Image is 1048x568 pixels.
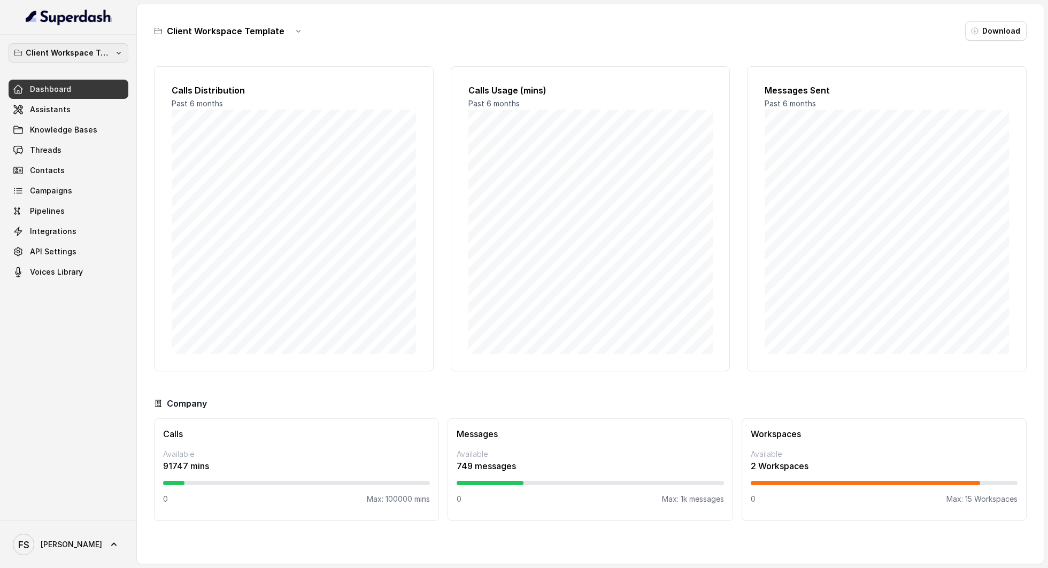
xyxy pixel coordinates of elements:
p: Client Workspace Template [26,46,111,59]
h2: Calls Distribution [172,84,416,97]
p: Available [457,449,723,460]
a: Assistants [9,100,128,119]
a: Contacts [9,161,128,180]
span: API Settings [30,246,76,257]
h3: Company [167,397,207,410]
span: Contacts [30,165,65,176]
span: Dashboard [30,84,71,95]
h3: Workspaces [751,427,1018,440]
span: Campaigns [30,185,72,196]
a: Dashboard [9,80,128,99]
span: Past 6 months [765,99,816,108]
p: Available [163,449,430,460]
h2: Calls Usage (mins) [468,84,713,97]
p: Max: 15 Workspaces [946,494,1018,504]
button: Client Workspace Template [9,43,128,63]
span: Pipelines [30,206,65,216]
p: 0 [163,494,168,504]
button: Download [965,21,1027,41]
a: Threads [9,141,128,160]
p: Max: 1k messages [662,494,724,504]
p: Available [751,449,1018,460]
a: API Settings [9,242,128,261]
p: 0 [751,494,756,504]
span: Assistants [30,104,71,115]
p: 0 [457,494,461,504]
span: Past 6 months [172,99,223,108]
h2: Messages Sent [765,84,1009,97]
span: Integrations [30,226,76,237]
h3: Calls [163,427,430,440]
a: Campaigns [9,181,128,200]
h3: Messages [457,427,723,440]
span: [PERSON_NAME] [41,539,102,550]
a: Knowledge Bases [9,120,128,139]
p: 91747 mins [163,460,430,472]
a: Voices Library [9,262,128,282]
text: FS [18,539,29,550]
span: Knowledge Bases [30,125,97,135]
a: Integrations [9,222,128,241]
p: Max: 100000 mins [367,494,430,504]
p: 749 messages [457,460,723,472]
span: Voices Library [30,267,83,277]
span: Past 6 months [468,99,520,108]
img: light.svg [26,9,112,26]
p: 2 Workspaces [751,460,1018,472]
h3: Client Workspace Template [167,25,284,37]
span: Threads [30,145,61,155]
a: [PERSON_NAME] [9,530,128,559]
a: Pipelines [9,201,128,221]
